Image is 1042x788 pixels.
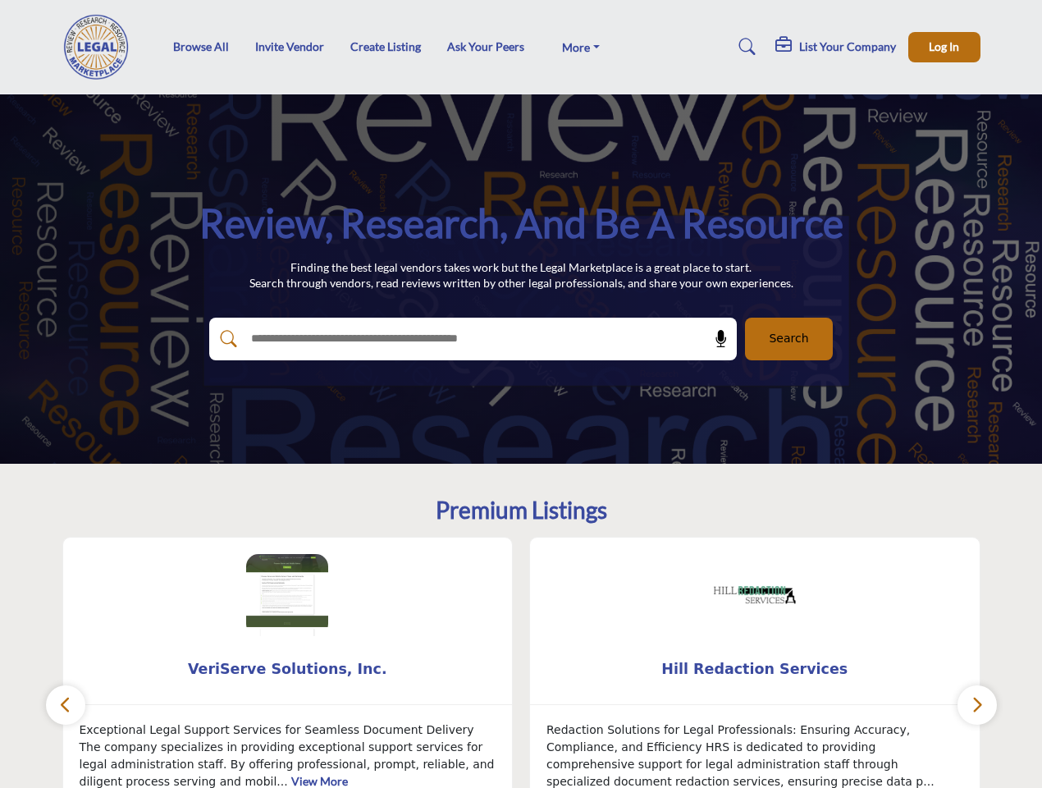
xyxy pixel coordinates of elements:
[929,39,959,53] span: Log In
[276,775,287,788] span: ...
[62,14,139,80] img: Site Logo
[530,648,980,691] a: Hill Redaction Services
[255,39,324,53] a: Invite Vendor
[436,497,607,525] h2: Premium Listings
[551,35,611,58] a: More
[246,554,328,636] img: VeriServe Solutions, Inc.
[447,39,524,53] a: Ask Your Peers
[923,775,934,788] span: ...
[88,648,488,691] b: VeriServe Solutions, Inc.
[350,39,421,53] a: Create Listing
[88,658,488,680] span: VeriServe Solutions, Inc.
[775,37,896,57] div: List Your Company
[745,318,833,360] button: Search
[291,774,348,788] a: View More
[714,554,796,636] img: Hill Redaction Services
[769,330,808,347] span: Search
[723,34,766,60] a: Search
[908,32,980,62] button: Log In
[199,198,843,249] h1: Review, Research, and be a Resource
[249,275,793,291] p: Search through vendors, read reviews written by other legal professionals, and share your own exp...
[555,648,955,691] b: Hill Redaction Services
[249,259,793,276] p: Finding the best legal vendors takes work but the Legal Marketplace is a great place to start.
[173,39,229,53] a: Browse All
[799,39,896,54] h5: List Your Company
[555,658,955,680] span: Hill Redaction Services
[63,648,513,691] a: VeriServe Solutions, Inc.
